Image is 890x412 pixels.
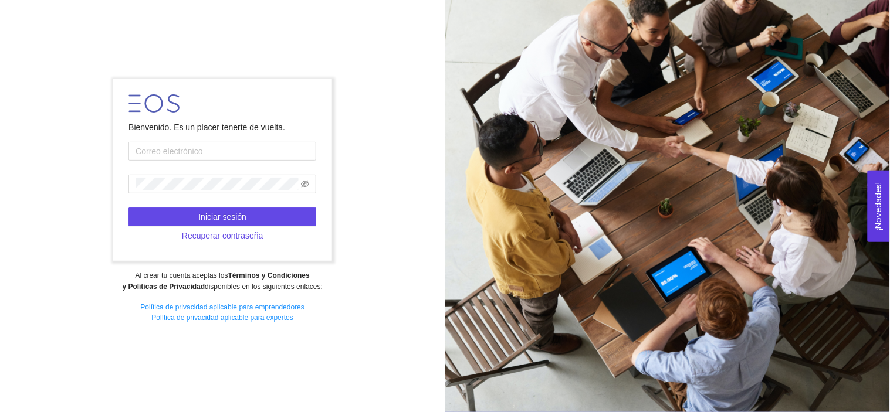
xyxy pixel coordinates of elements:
[128,121,316,134] div: Bienvenido. Es un placer tenerte de vuelta.
[868,171,890,242] button: Open Feedback Widget
[8,270,437,292] div: Al crear tu cuenta aceptas los disponibles en los siguientes enlaces:
[128,94,180,113] img: LOGO
[140,303,304,311] a: Política de privacidad aplicable para emprendedores
[122,271,309,291] strong: Términos y Condiciones y Políticas de Privacidad
[128,226,316,245] button: Recuperar contraseña
[182,229,263,242] span: Recuperar contraseña
[128,142,316,161] input: Correo electrónico
[128,231,316,240] a: Recuperar contraseña
[128,207,316,226] button: Iniciar sesión
[301,180,309,188] span: eye-invisible
[152,314,293,322] a: Política de privacidad aplicable para expertos
[198,210,246,223] span: Iniciar sesión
